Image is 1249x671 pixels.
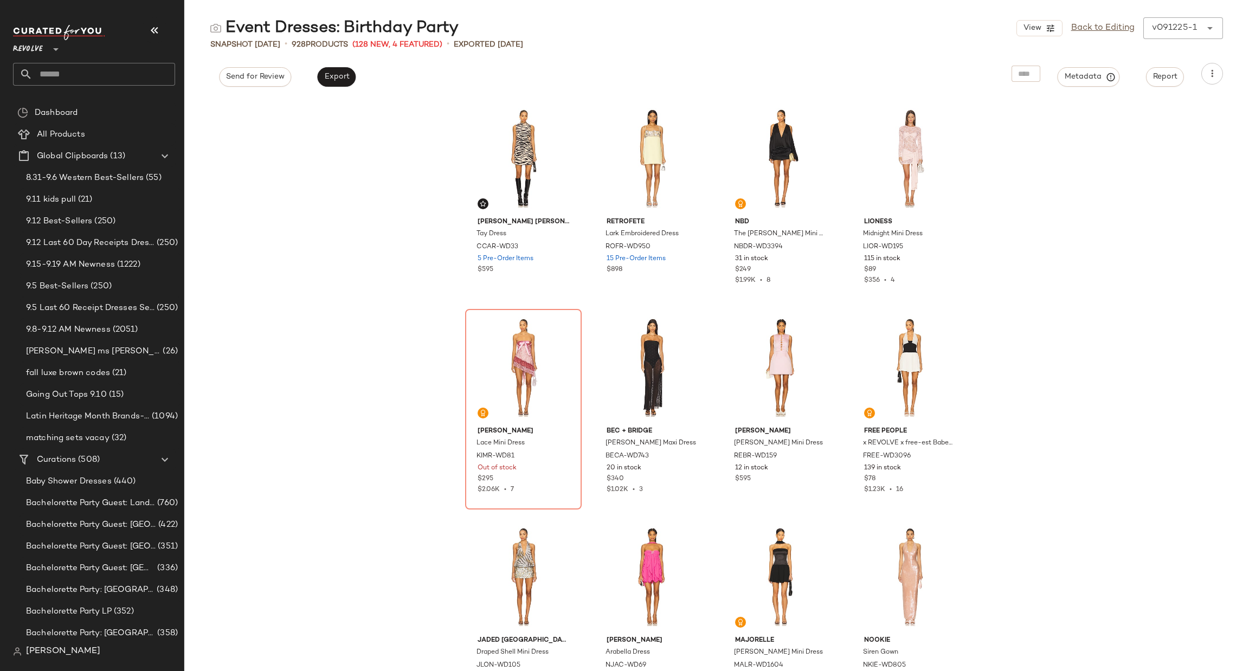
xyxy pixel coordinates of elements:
span: (26) [160,345,178,358]
span: Report [1153,73,1177,81]
span: [PERSON_NAME] Mini Dress [734,438,823,448]
span: Dashboard [35,107,78,119]
span: Bachelorette Party: [GEOGRAPHIC_DATA] [26,584,154,596]
span: 9.5 Best-Sellers [26,280,88,293]
span: (250) [88,280,112,293]
span: BECA-WD743 [606,451,649,461]
span: Global Clipboards [37,150,108,163]
button: Metadata [1058,67,1120,87]
span: View [1022,24,1041,33]
span: • [885,486,896,493]
span: • [500,486,511,493]
img: svg%3e [737,201,744,207]
span: FREE-WD3096 [863,451,911,461]
span: 9.12 Best-Sellers [26,215,92,228]
span: $1.99K [735,277,756,284]
span: (128 New, 4 Featured) [352,39,442,50]
img: svg%3e [210,23,221,34]
span: Latin Heritage Month Brands- DO NOT DELETE [26,410,150,423]
img: REBR-WD159_V1.jpg [726,313,835,422]
img: svg%3e [13,647,22,656]
span: retrofete [607,217,698,227]
p: Exported [DATE] [454,39,523,50]
span: (250) [92,215,115,228]
img: svg%3e [866,410,873,416]
span: (15) [107,389,124,401]
span: 31 in stock [735,254,768,264]
span: 9.12 Last 60 Day Receipts Dresses [26,237,154,249]
span: Bachelorette Party Guest: [GEOGRAPHIC_DATA] [26,562,155,575]
span: $89 [864,265,876,275]
span: 9.11 kids pull [26,193,76,206]
span: $1.02K [607,486,628,493]
span: All Products [37,128,85,141]
span: 12 in stock [735,463,768,473]
div: Event Dresses: Birthday Party [210,17,459,39]
img: CCAR-WD33_V1.jpg [469,104,578,213]
span: (32) [110,432,127,444]
span: $249 [735,265,751,275]
span: Revolve [13,37,43,56]
img: NJAC-WD69_V1.jpg [598,522,707,631]
span: Arabella Dress [606,648,650,657]
span: 8.31-9.6 Western Best-Sellers [26,172,144,184]
span: (21) [110,367,127,379]
span: (508) [76,454,100,466]
img: JLON-WD105_V1.jpg [469,522,578,631]
button: View [1016,20,1062,36]
span: $295 [478,474,493,484]
span: Export [324,73,349,81]
button: Send for Review [219,67,291,87]
span: REBR-WD159 [734,451,777,461]
span: • [447,38,449,51]
span: • [285,38,287,51]
span: (348) [154,584,178,596]
span: 15 Pre-Order Items [607,254,666,264]
span: Curations [37,454,76,466]
span: 928 [292,41,306,49]
span: MALR-WD1604 [734,661,783,670]
span: (250) [154,302,178,314]
span: 9.8-9.12 AM Newness [26,324,111,336]
span: Draped Shell Mini Dress [477,648,549,657]
span: Bachelorette Party LP [26,605,112,618]
span: (1222) [115,259,140,271]
span: NBDR-WD3394 [734,242,783,252]
span: (358) [155,627,178,640]
span: x REVOLVE x free-est Babetown Mini Dress [863,438,955,448]
img: KIMR-WD81_V1.jpg [469,313,578,422]
span: 7 [511,486,514,493]
span: 20 in stock [607,463,641,473]
span: $595 [478,265,493,275]
span: Metadata [1064,72,1113,82]
span: 5 Pre-Order Items [478,254,533,264]
span: Jaded [GEOGRAPHIC_DATA] [478,636,569,646]
span: Going Out Tops 9.10 [26,389,107,401]
img: LIOR-WD195_V1.jpg [855,104,964,213]
span: LIONESS [864,217,956,227]
span: [PERSON_NAME] [607,636,698,646]
span: $78 [864,474,875,484]
span: Lark Embroidered Dress [606,229,679,239]
span: Bachelorette Party Guest: [GEOGRAPHIC_DATA] [26,540,156,553]
span: [PERSON_NAME] ms [PERSON_NAME] [26,345,160,358]
img: svg%3e [737,619,744,625]
span: Siren Gown [863,648,898,657]
span: 8 [767,277,770,284]
span: 9.5 Last 60 Receipt Dresses Selling [26,302,154,314]
span: (351) [156,540,178,553]
span: (21) [76,193,93,206]
span: 115 in stock [864,254,900,264]
span: [PERSON_NAME] Maxi Dress [606,438,696,448]
span: (55) [144,172,162,184]
span: The [PERSON_NAME] Mini Dress [734,229,826,239]
span: LIOR-WD195 [863,242,903,252]
span: JLON-WD105 [477,661,520,670]
img: FREE-WD3096_V1.jpg [855,313,964,422]
span: 4 [891,277,895,284]
span: • [880,277,891,284]
img: svg%3e [17,107,28,118]
span: Tay Dress [477,229,506,239]
span: $340 [607,474,624,484]
span: Bec + Bridge [607,427,698,436]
